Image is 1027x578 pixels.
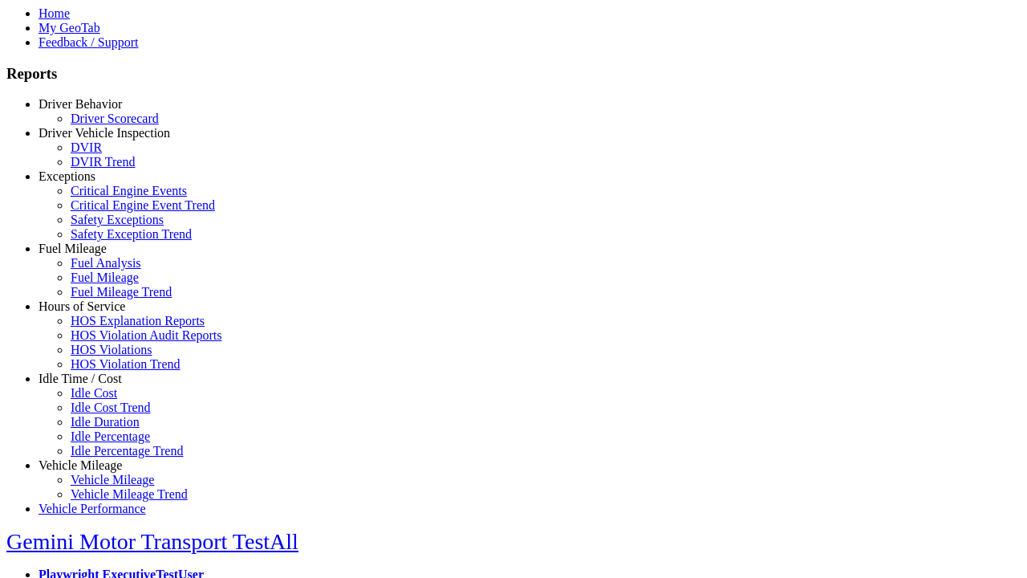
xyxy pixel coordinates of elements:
a: Hours of Service [39,299,125,313]
a: Fuel Mileage [39,242,107,255]
a: HOS Violation Audit Reports [71,328,222,342]
a: HOS Violations [71,343,152,356]
a: Driver Scorecard [71,112,159,125]
a: Critical Engine Events [71,184,187,197]
a: Exceptions [39,169,95,183]
a: Idle Duration [71,415,140,429]
a: Vehicle Mileage [71,473,154,486]
a: Vehicle Mileage Trend [71,487,188,501]
a: HOS Explanation Reports [71,314,205,328]
a: Driver Vehicle Inspection [39,126,170,140]
a: Gemini Motor Transport TestAll [6,529,298,554]
a: Home [39,6,70,20]
a: My GeoTab [39,21,100,35]
a: Idle Percentage Trend [71,444,183,458]
h3: Reports [6,65,1021,83]
a: Idle Time / Cost [39,372,122,385]
a: Feedback / Support [39,35,138,49]
a: Vehicle Mileage [39,458,122,472]
a: Critical Engine Event Trend [71,198,215,212]
a: Idle Cost Trend [71,401,151,414]
a: Safety Exceptions [71,213,164,226]
a: Idle Percentage [71,429,150,443]
a: DVIR Trend [71,155,135,169]
a: DVIR [71,140,102,154]
a: Driver Behavior [39,97,122,111]
a: Fuel Mileage [71,271,139,284]
a: Fuel Mileage Trend [71,285,172,299]
a: Fuel Analysis [71,256,141,270]
a: HOS Violation Trend [71,357,181,371]
a: Safety Exception Trend [71,227,192,241]
a: Idle Cost [71,386,117,400]
a: Vehicle Performance [39,502,146,515]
